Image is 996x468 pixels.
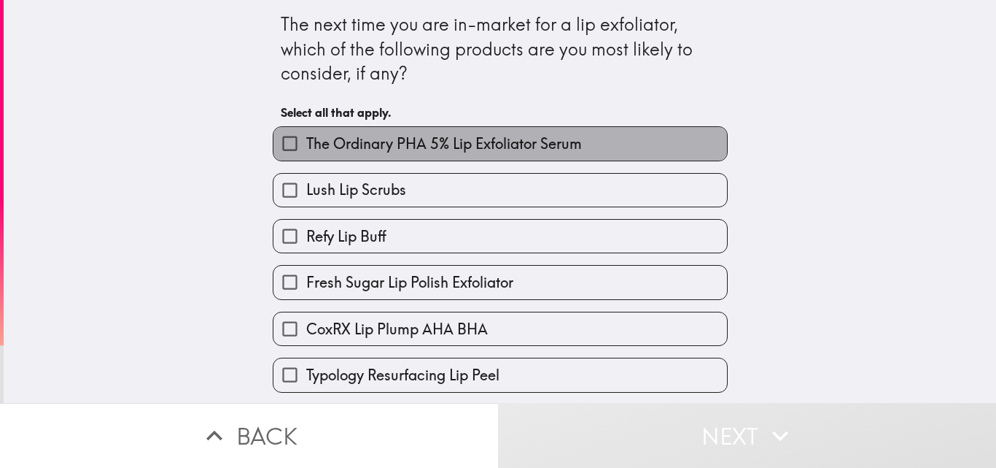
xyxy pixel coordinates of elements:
span: Typology Resurfacing Lip Peel [306,365,499,385]
span: Refy Lip Buff [306,226,386,247]
button: Typology Resurfacing Lip Peel [273,358,727,391]
button: CoxRX Lip Plump AHA BHA [273,312,727,345]
button: Fresh Sugar Lip Polish Exfoliator [273,266,727,299]
h6: Select all that apply. [281,104,720,120]
button: Refy Lip Buff [273,220,727,253]
button: The Ordinary PHA 5% Lip Exfoliator Serum [273,127,727,160]
span: Fresh Sugar Lip Polish Exfoliator [306,272,513,293]
button: Lush Lip Scrubs [273,174,727,207]
span: The Ordinary PHA 5% Lip Exfoliator Serum [306,134,582,154]
span: Lush Lip Scrubs [306,180,406,200]
button: Next [498,403,996,468]
div: The next time you are in-market for a lip exfoliator, which of the following products are you mos... [281,12,720,86]
span: CoxRX Lip Plump AHA BHA [306,319,488,340]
